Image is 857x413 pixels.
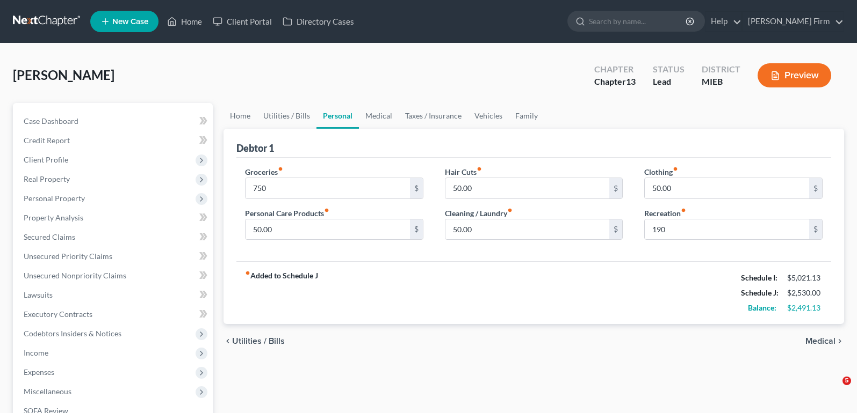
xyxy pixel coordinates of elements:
[702,76,740,88] div: MIEB
[232,337,285,345] span: Utilities / Bills
[24,136,70,145] span: Credit Report
[681,208,686,213] i: fiber_manual_record
[245,270,318,315] strong: Added to Schedule J
[594,76,636,88] div: Chapter
[278,166,283,172] i: fiber_manual_record
[787,303,823,313] div: $2,491.13
[820,377,846,402] iframe: Intercom live chat
[805,337,844,345] button: Medical chevron_right
[15,247,213,266] a: Unsecured Priority Claims
[399,103,468,129] a: Taxes / Insurance
[24,232,75,241] span: Secured Claims
[477,166,482,172] i: fiber_manual_record
[15,227,213,247] a: Secured Claims
[359,103,399,129] a: Medical
[743,12,844,31] a: [PERSON_NAME] Firm
[410,178,423,198] div: $
[316,103,359,129] a: Personal
[702,63,740,76] div: District
[644,166,678,178] label: Clothing
[787,272,823,283] div: $5,021.13
[468,103,509,129] a: Vehicles
[245,166,283,178] label: Groceries
[509,103,544,129] a: Family
[24,116,78,126] span: Case Dashboard
[224,337,285,345] button: chevron_left Utilities / Bills
[245,208,329,219] label: Personal Care Products
[245,270,250,276] i: fiber_manual_record
[653,76,685,88] div: Lead
[324,208,329,213] i: fiber_manual_record
[246,178,410,198] input: --
[24,329,121,338] span: Codebtors Insiders & Notices
[224,103,257,129] a: Home
[15,305,213,324] a: Executory Contracts
[24,348,48,357] span: Income
[758,63,831,87] button: Preview
[24,194,85,203] span: Personal Property
[24,290,53,299] span: Lawsuits
[15,266,213,285] a: Unsecured Nonpriority Claims
[653,63,685,76] div: Status
[445,178,610,198] input: --
[207,12,277,31] a: Client Portal
[24,213,83,222] span: Property Analysis
[741,288,779,297] strong: Schedule J:
[741,273,777,282] strong: Schedule I:
[224,337,232,345] i: chevron_left
[809,219,822,240] div: $
[162,12,207,31] a: Home
[645,219,809,240] input: --
[673,166,678,172] i: fiber_manual_record
[445,166,482,178] label: Hair Cuts
[410,219,423,240] div: $
[809,178,822,198] div: $
[626,76,636,86] span: 13
[594,63,636,76] div: Chapter
[24,174,70,183] span: Real Property
[24,309,92,319] span: Executory Contracts
[112,18,148,26] span: New Case
[236,142,274,154] div: Debtor 1
[24,271,126,280] span: Unsecured Nonpriority Claims
[842,377,851,385] span: 5
[24,252,112,261] span: Unsecured Priority Claims
[15,208,213,227] a: Property Analysis
[15,112,213,131] a: Case Dashboard
[257,103,316,129] a: Utilities / Bills
[748,303,776,312] strong: Balance:
[645,178,809,198] input: --
[805,337,836,345] span: Medical
[15,131,213,150] a: Credit Report
[787,287,823,298] div: $2,530.00
[246,219,410,240] input: --
[24,387,71,396] span: Miscellaneous
[609,219,622,240] div: $
[445,208,513,219] label: Cleaning / Laundry
[507,208,513,213] i: fiber_manual_record
[705,12,741,31] a: Help
[24,155,68,164] span: Client Profile
[445,219,610,240] input: --
[589,11,687,31] input: Search by name...
[609,178,622,198] div: $
[836,337,844,345] i: chevron_right
[13,67,114,83] span: [PERSON_NAME]
[24,367,54,377] span: Expenses
[15,285,213,305] a: Lawsuits
[277,12,359,31] a: Directory Cases
[644,208,686,219] label: Recreation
